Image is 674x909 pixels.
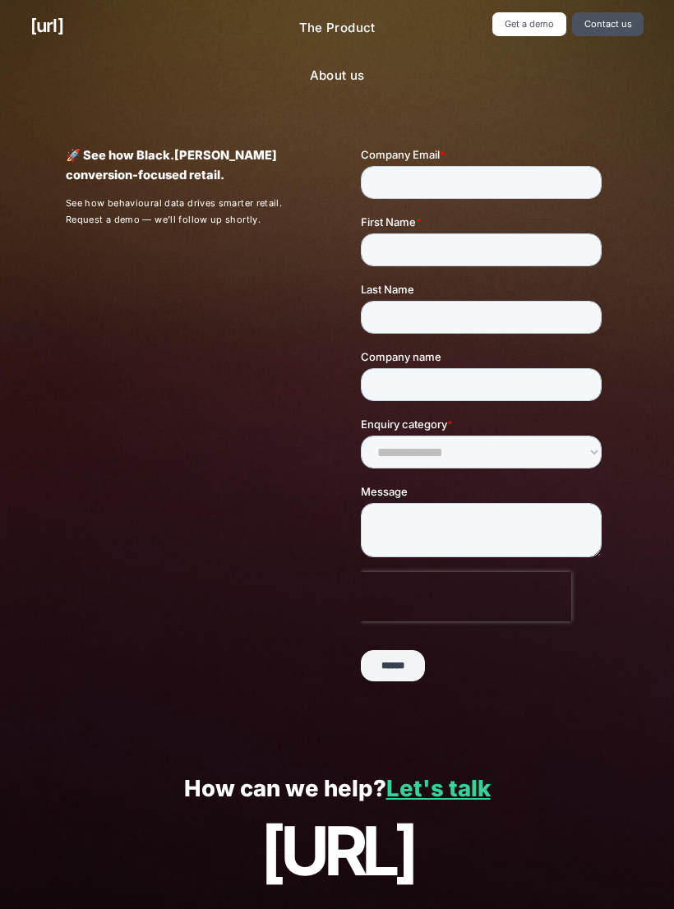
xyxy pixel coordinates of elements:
[297,60,378,92] a: About us
[361,146,608,710] iframe: Form 1
[386,774,491,802] a: Let's talk
[286,12,389,44] a: The Product
[30,814,644,889] p: [URL]
[66,146,313,186] p: 🚀 See how Black.[PERSON_NAME] conversion-focused retail.
[572,12,644,36] a: Contact us
[30,12,63,39] a: [URL]
[30,776,644,801] p: How can we help?
[492,12,566,36] a: Get a demo
[66,196,313,228] p: See how behavioural data drives smarter retail. Request a demo — we’ll follow up shortly.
